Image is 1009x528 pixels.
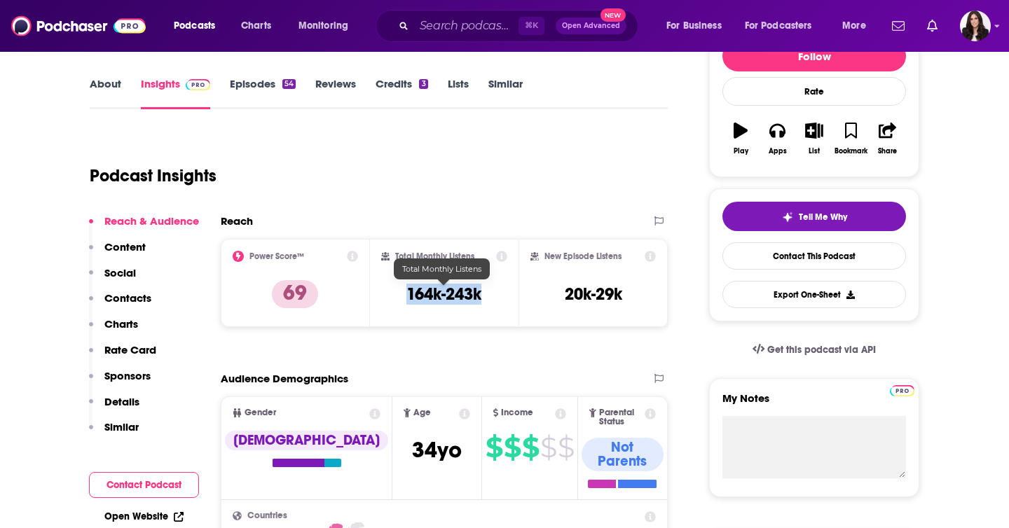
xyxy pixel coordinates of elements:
[104,369,151,382] p: Sponsors
[104,214,199,228] p: Reach & Audience
[389,10,652,42] div: Search podcasts, credits, & more...
[734,147,748,155] div: Play
[556,18,626,34] button: Open AdvancedNew
[104,266,136,279] p: Social
[247,511,287,520] span: Countries
[769,147,787,155] div: Apps
[582,438,664,471] div: Not Parents
[600,8,626,22] span: New
[960,11,991,41] img: User Profile
[241,16,271,36] span: Charts
[488,77,523,109] a: Similar
[501,408,533,417] span: Income
[104,395,139,408] p: Details
[413,408,431,417] span: Age
[722,281,906,308] button: Export One-Sheet
[164,15,233,37] button: open menu
[89,317,138,343] button: Charts
[89,240,146,266] button: Content
[272,280,318,308] p: 69
[921,14,943,38] a: Show notifications dropdown
[89,214,199,240] button: Reach & Audience
[90,77,121,109] a: About
[289,15,366,37] button: open menu
[832,15,884,37] button: open menu
[504,436,521,459] span: $
[558,436,574,459] span: $
[104,240,146,253] p: Content
[221,372,348,385] h2: Audience Demographics
[89,343,156,369] button: Rate Card
[960,11,991,41] span: Logged in as RebeccaShapiro
[722,113,759,164] button: Play
[741,333,887,367] a: Get this podcast via API
[722,41,906,71] button: Follow
[544,251,622,261] h2: New Episode Listens
[11,13,146,39] img: Podchaser - Follow, Share and Rate Podcasts
[759,113,795,164] button: Apps
[104,343,156,356] p: Rate Card
[245,408,276,417] span: Gender
[886,14,910,38] a: Show notifications dropdown
[89,472,199,498] button: Contact Podcast
[298,16,348,36] span: Monitoring
[104,291,151,305] p: Contacts
[448,77,469,109] a: Lists
[842,16,866,36] span: More
[486,436,502,459] span: $
[414,15,519,37] input: Search podcasts, credits, & more...
[562,22,620,29] span: Open Advanced
[722,242,906,270] a: Contact This Podcast
[104,510,184,522] a: Open Website
[89,395,139,421] button: Details
[412,436,462,464] span: 34 yo
[722,391,906,416] label: My Notes
[141,77,210,109] a: InsightsPodchaser Pro
[249,251,304,261] h2: Power Score™
[232,15,280,37] a: Charts
[104,420,139,433] p: Similar
[89,266,136,292] button: Social
[89,420,139,446] button: Similar
[799,211,847,223] span: Tell Me Why
[890,385,914,396] img: Podchaser Pro
[519,17,544,35] span: ⌘ K
[870,113,906,164] button: Share
[174,16,215,36] span: Podcasts
[221,214,253,228] h2: Reach
[832,113,869,164] button: Bookmark
[736,15,832,37] button: open menu
[540,436,556,459] span: $
[395,251,474,261] h2: Total Monthly Listens
[376,77,427,109] a: Credits3
[657,15,739,37] button: open menu
[89,291,151,317] button: Contacts
[782,211,793,223] img: tell me why sparkle
[722,77,906,106] div: Rate
[419,79,427,89] div: 3
[406,284,481,305] h3: 164k-243k
[522,436,539,459] span: $
[104,317,138,331] p: Charts
[960,11,991,41] button: Show profile menu
[666,16,722,36] span: For Business
[767,344,876,356] span: Get this podcast via API
[282,79,296,89] div: 54
[796,113,832,164] button: List
[230,77,296,109] a: Episodes54
[878,147,897,155] div: Share
[225,431,388,450] div: [DEMOGRAPHIC_DATA]
[90,165,217,186] h1: Podcast Insights
[745,16,812,36] span: For Podcasters
[565,284,622,305] h3: 20k-29k
[315,77,356,109] a: Reviews
[835,147,867,155] div: Bookmark
[402,264,481,274] span: Total Monthly Listens
[722,202,906,231] button: tell me why sparkleTell Me Why
[809,147,820,155] div: List
[890,383,914,396] a: Pro website
[89,369,151,395] button: Sponsors
[599,408,643,426] span: Parental Status
[186,79,210,90] img: Podchaser Pro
